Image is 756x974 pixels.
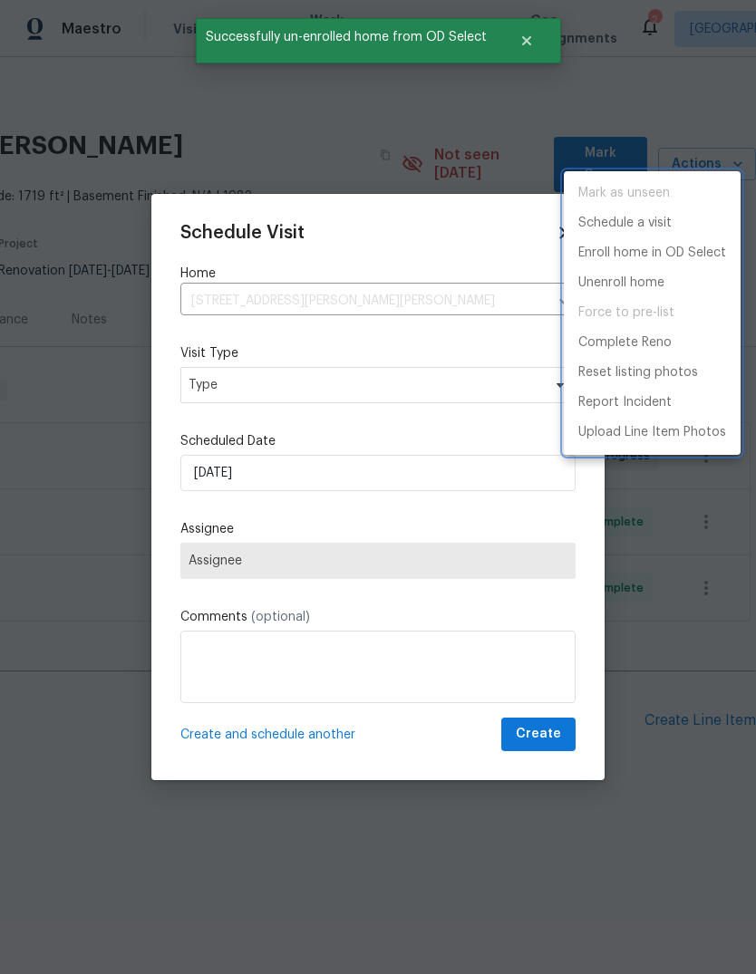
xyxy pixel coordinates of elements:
[578,423,726,442] p: Upload Line Item Photos
[578,333,672,352] p: Complete Reno
[578,274,664,293] p: Unenroll home
[564,298,741,328] span: Setup visit must be completed before moving home to pre-list
[578,244,726,263] p: Enroll home in OD Select
[578,214,672,233] p: Schedule a visit
[578,393,672,412] p: Report Incident
[578,363,698,382] p: Reset listing photos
